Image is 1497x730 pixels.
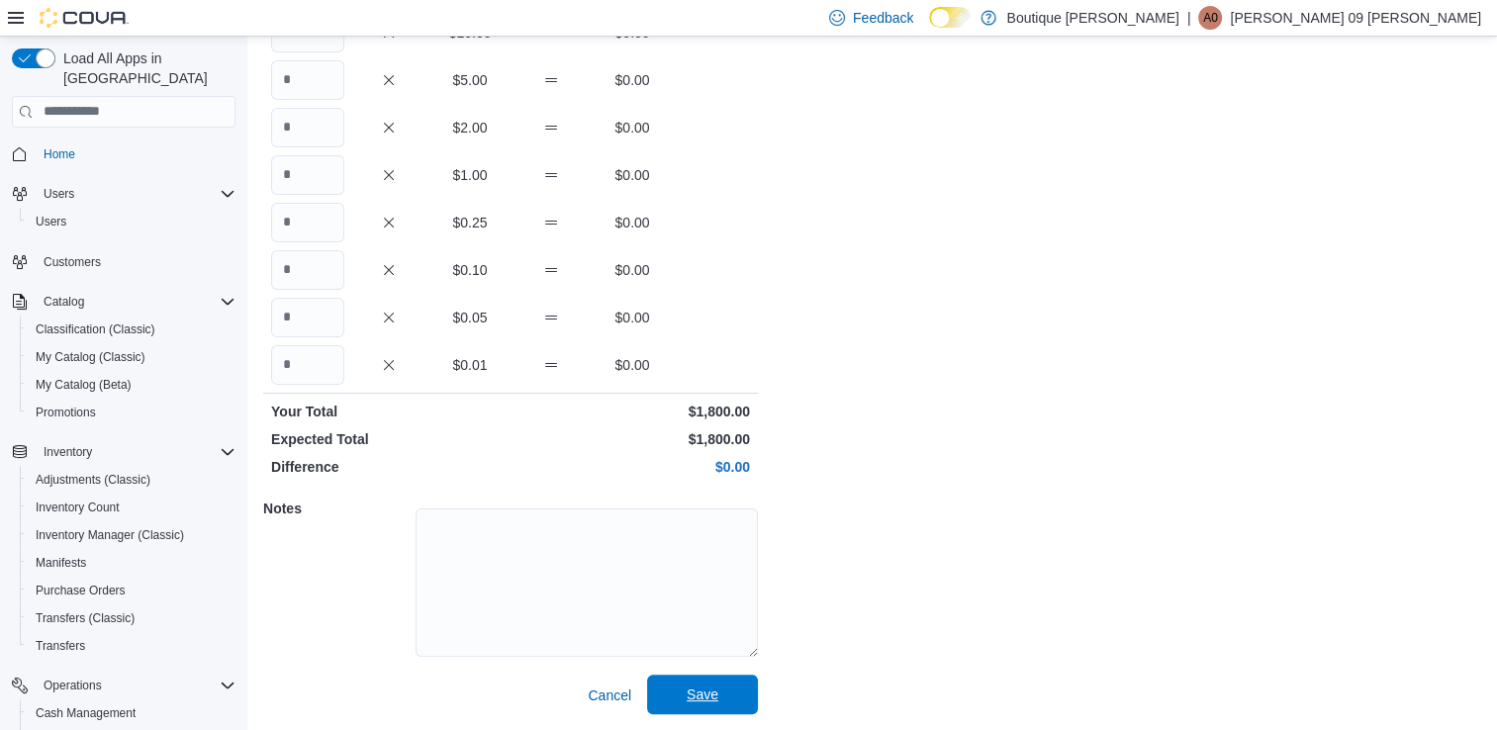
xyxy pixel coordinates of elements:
[36,638,85,654] span: Transfers
[20,632,243,660] button: Transfers
[687,684,718,704] span: Save
[271,60,344,100] input: Quantity
[44,254,101,270] span: Customers
[271,429,507,449] p: Expected Total
[36,290,235,314] span: Catalog
[433,213,507,232] p: $0.25
[596,355,669,375] p: $0.00
[271,345,344,385] input: Quantity
[36,250,109,274] a: Customers
[28,551,235,575] span: Manifests
[20,399,243,426] button: Promotions
[36,377,132,393] span: My Catalog (Beta)
[28,579,235,602] span: Purchase Orders
[28,523,192,547] a: Inventory Manager (Classic)
[596,70,669,90] p: $0.00
[28,496,235,519] span: Inventory Count
[36,214,66,229] span: Users
[28,468,235,492] span: Adjustments (Classic)
[1187,6,1191,30] p: |
[20,343,243,371] button: My Catalog (Classic)
[28,318,235,341] span: Classification (Classic)
[28,210,235,233] span: Users
[40,8,129,28] img: Cova
[433,355,507,375] p: $0.01
[36,610,135,626] span: Transfers (Classic)
[28,468,158,492] a: Adjustments (Classic)
[4,288,243,316] button: Catalog
[36,142,83,166] a: Home
[36,405,96,420] span: Promotions
[515,402,750,421] p: $1,800.00
[596,260,669,280] p: $0.00
[580,676,639,715] button: Cancel
[36,674,110,697] button: Operations
[28,606,235,630] span: Transfers (Classic)
[433,308,507,327] p: $0.05
[28,401,104,424] a: Promotions
[271,250,344,290] input: Quantity
[4,180,243,208] button: Users
[36,527,184,543] span: Inventory Manager (Classic)
[36,321,155,337] span: Classification (Classic)
[44,146,75,162] span: Home
[20,316,243,343] button: Classification (Classic)
[36,472,150,488] span: Adjustments (Classic)
[1006,6,1178,30] p: Boutique [PERSON_NAME]
[28,496,128,519] a: Inventory Count
[596,213,669,232] p: $0.00
[433,260,507,280] p: $0.10
[28,345,153,369] a: My Catalog (Classic)
[433,165,507,185] p: $1.00
[36,141,235,166] span: Home
[36,583,126,598] span: Purchase Orders
[588,685,631,705] span: Cancel
[28,606,142,630] a: Transfers (Classic)
[596,118,669,137] p: $0.00
[36,705,136,721] span: Cash Management
[1230,6,1481,30] p: [PERSON_NAME] 09 [PERSON_NAME]
[515,457,750,477] p: $0.00
[20,549,243,577] button: Manifests
[28,701,235,725] span: Cash Management
[596,308,669,327] p: $0.00
[20,577,243,604] button: Purchase Orders
[596,165,669,185] p: $0.00
[28,551,94,575] a: Manifests
[4,438,243,466] button: Inventory
[20,521,243,549] button: Inventory Manager (Classic)
[853,8,913,28] span: Feedback
[28,345,235,369] span: My Catalog (Classic)
[44,294,84,310] span: Catalog
[20,494,243,521] button: Inventory Count
[929,28,930,29] span: Dark Mode
[4,247,243,276] button: Customers
[271,203,344,242] input: Quantity
[1198,6,1222,30] div: Angelica 09 Ruelas
[271,298,344,337] input: Quantity
[36,349,145,365] span: My Catalog (Classic)
[36,249,235,274] span: Customers
[44,678,102,693] span: Operations
[36,674,235,697] span: Operations
[20,466,243,494] button: Adjustments (Classic)
[36,440,100,464] button: Inventory
[36,182,82,206] button: Users
[28,210,74,233] a: Users
[271,457,507,477] p: Difference
[36,182,235,206] span: Users
[28,373,235,397] span: My Catalog (Beta)
[271,155,344,195] input: Quantity
[28,634,93,658] a: Transfers
[20,699,243,727] button: Cash Management
[929,7,971,28] input: Dark Mode
[28,401,235,424] span: Promotions
[28,701,143,725] a: Cash Management
[4,672,243,699] button: Operations
[271,108,344,147] input: Quantity
[44,444,92,460] span: Inventory
[1203,6,1218,30] span: A0
[55,48,235,88] span: Load All Apps in [GEOGRAPHIC_DATA]
[515,429,750,449] p: $1,800.00
[263,489,412,528] h5: Notes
